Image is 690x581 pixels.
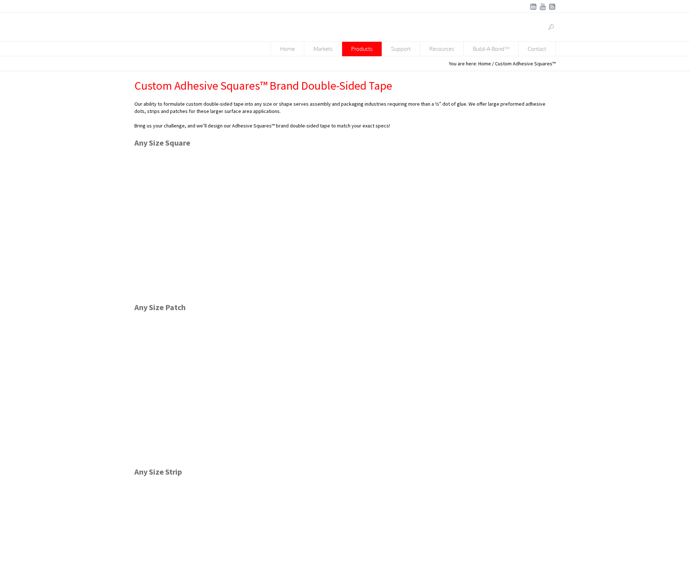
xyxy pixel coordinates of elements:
[271,42,304,56] a: Home
[464,42,519,56] a: Build-A-Bond™
[134,13,221,41] img: Adhesive Squares™
[134,156,352,287] img: any-size-square
[478,60,491,67] a: Home
[134,302,186,312] strong: Any Size Patch
[271,42,304,56] span: Home
[519,42,555,56] span: Contact
[134,467,182,477] strong: Any Size Strip
[449,60,477,67] span: You are here:
[548,3,556,10] a: RSSFeed
[134,78,556,93] h1: Custom Adhesive Squares™ Brand Double-Sided Tape
[382,42,420,56] a: Support
[134,321,352,451] img: any-size-patch
[539,3,546,10] a: YouTube
[134,122,556,137] p: Bring us your challenge, and we’ll design our Adhesive Squares™ brand double-sided tape to match ...
[420,42,463,56] span: Resources
[529,3,537,10] a: LinkedIn
[134,138,190,148] strong: Any Size Square
[492,60,494,67] span: /
[495,60,556,67] span: Custom Adhesive Squares™
[342,42,382,56] span: Products
[304,42,342,56] span: Markets
[134,100,556,122] p: Our ability to formulate custom double-sided tape into any size or shape serves assembly and pack...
